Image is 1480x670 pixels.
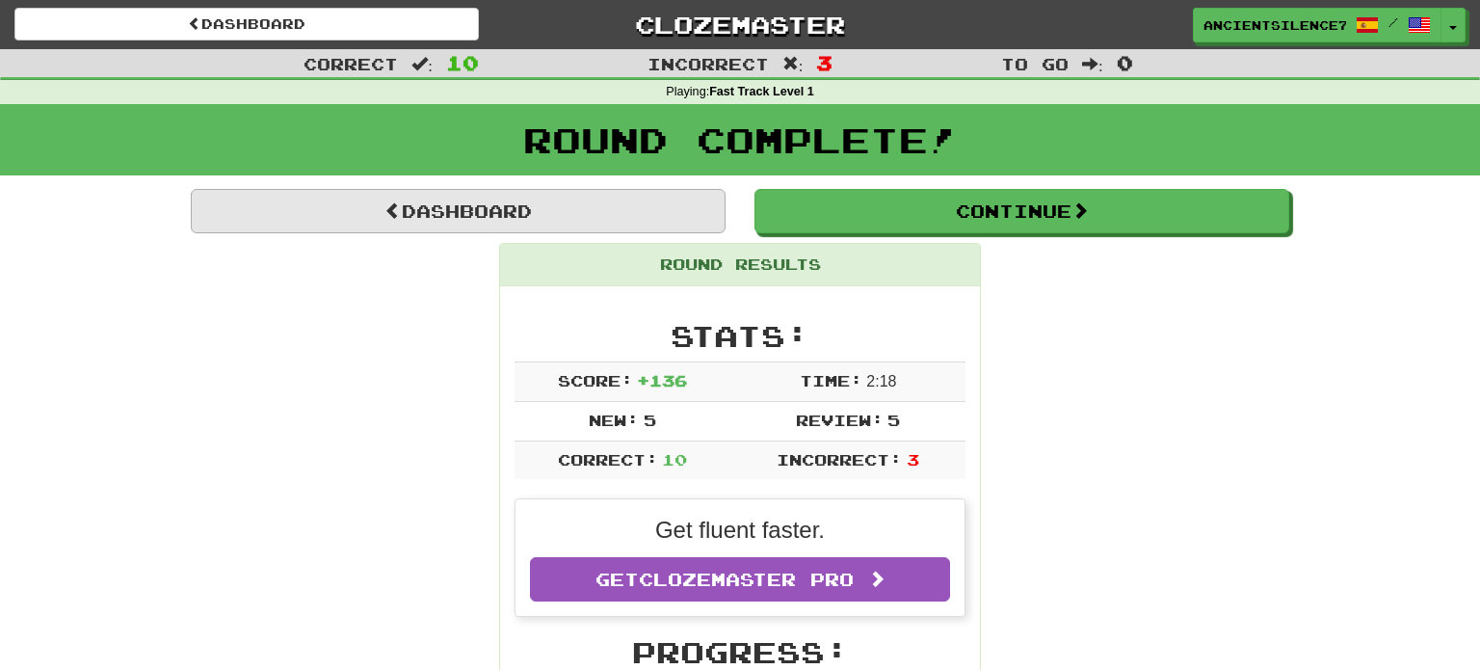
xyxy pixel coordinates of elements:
a: AncientSilence7287 / [1193,8,1441,42]
span: 5 [887,411,900,429]
span: Correct [304,54,398,73]
span: Review: [796,411,884,429]
span: 10 [446,51,479,74]
a: Dashboard [14,8,479,40]
span: Incorrect [647,54,769,73]
span: 3 [907,450,919,469]
h1: Round Complete! [7,121,1473,159]
span: AncientSilence7287 [1203,16,1346,34]
span: : [782,56,804,72]
span: 3 [816,51,832,74]
span: : [411,56,433,72]
p: Get fluent faster. [530,514,950,547]
h2: Stats: [515,320,965,352]
a: Dashboard [191,189,726,233]
strong: Fast Track Level 1 [709,85,814,98]
span: 10 [662,450,687,469]
span: Incorrect: [777,450,902,469]
span: 0 [1117,51,1133,74]
span: + 136 [637,371,687,389]
span: 2 : 18 [866,373,896,389]
h2: Progress: [515,636,965,668]
span: Time: [800,371,862,389]
span: Clozemaster Pro [639,569,854,590]
span: Correct: [558,450,658,469]
div: Round Results [500,244,980,286]
span: Score: [558,371,633,389]
span: New: [589,411,639,429]
span: / [1388,15,1398,29]
span: 5 [644,411,656,429]
span: To go [1001,54,1069,73]
span: : [1082,56,1103,72]
a: GetClozemaster Pro [530,557,950,602]
button: Continue [754,189,1289,233]
a: Clozemaster [508,8,972,41]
